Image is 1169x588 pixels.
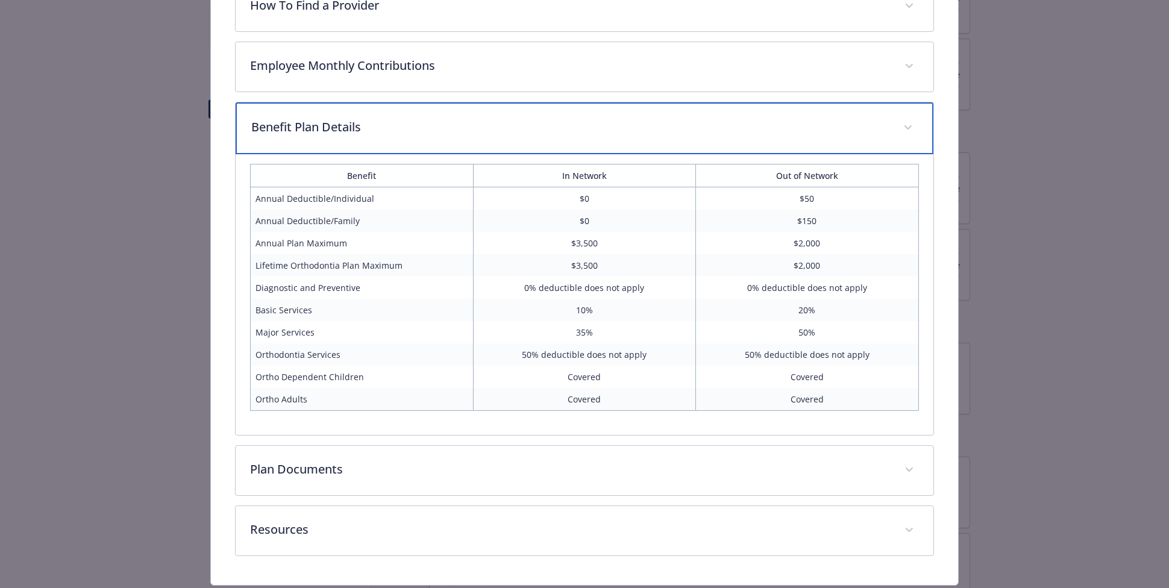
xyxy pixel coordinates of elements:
div: Resources [236,506,933,555]
td: Orthodontia Services [251,343,474,366]
td: 0% deductible does not apply [473,277,696,299]
div: Benefit Plan Details [236,102,933,154]
td: Annual Deductible/Family [251,210,474,232]
td: 35% [473,321,696,343]
td: Lifetime Orthodontia Plan Maximum [251,254,474,277]
td: 0% deductible does not apply [696,277,919,299]
td: 20% [696,299,919,321]
td: $3,500 [473,232,696,254]
td: $0 [473,210,696,232]
td: $2,000 [696,254,919,277]
td: 50% deductible does not apply [473,343,696,366]
td: Annual Deductible/Individual [251,187,474,210]
p: Benefit Plan Details [251,118,889,136]
td: 50% deductible does not apply [696,343,919,366]
td: $150 [696,210,919,232]
td: Covered [473,366,696,388]
p: Resources [250,521,890,539]
th: Benefit [251,164,474,187]
td: 10% [473,299,696,321]
td: Covered [696,366,919,388]
div: Benefit Plan Details [236,154,933,435]
div: Plan Documents [236,446,933,495]
td: $0 [473,187,696,210]
td: Annual Plan Maximum [251,232,474,254]
td: Major Services [251,321,474,343]
td: Ortho Adults [251,388,474,411]
td: Basic Services [251,299,474,321]
td: $50 [696,187,919,210]
td: $2,000 [696,232,919,254]
td: Covered [473,388,696,411]
td: 50% [696,321,919,343]
th: Out of Network [696,164,919,187]
td: $3,500 [473,254,696,277]
p: Employee Monthly Contributions [250,57,890,75]
td: Diagnostic and Preventive [251,277,474,299]
th: In Network [473,164,696,187]
div: Employee Monthly Contributions [236,42,933,92]
p: Plan Documents [250,460,890,478]
td: Covered [696,388,919,411]
td: Ortho Dependent Children [251,366,474,388]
